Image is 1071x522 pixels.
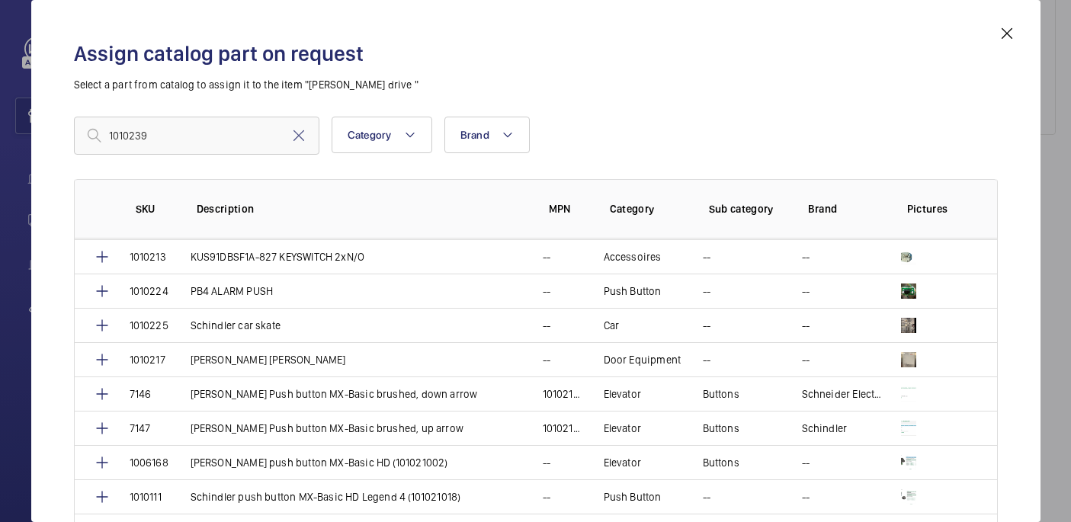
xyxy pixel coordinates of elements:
[604,489,662,504] p: Push Button
[74,40,998,68] h2: Assign catalog part on request
[703,283,710,299] p: --
[74,77,998,92] p: Select a part from catalog to assign it to the item "[PERSON_NAME] drive "
[604,386,641,402] p: Elevator
[130,455,168,470] p: 1006168
[460,129,489,141] span: Brand
[604,352,681,367] p: Door Equipment
[703,455,739,470] p: Buttons
[802,421,848,436] p: Schindler
[130,318,168,333] p: 1010225
[610,201,685,216] p: Category
[543,249,550,264] p: --
[808,201,883,216] p: Brand
[543,421,585,436] p: 101021006
[802,352,810,367] p: --
[802,455,810,470] p: --
[901,386,916,402] img: DFPLGlcipDyVZKoNFs206PBXgdE8AruoEjpTdu8VHsDRxHIr.png
[604,283,662,299] p: Push Button
[703,421,739,436] p: Buttons
[191,249,365,264] p: KUS91DBSF1A-827 KEYSWITCH 2xN/O
[604,421,641,436] p: Elevator
[703,386,739,402] p: Buttons
[703,249,710,264] p: --
[130,352,165,367] p: 1010217
[802,318,810,333] p: --
[802,386,883,402] p: Schneider Electric
[348,129,392,141] span: Category
[703,489,710,504] p: --
[332,117,432,153] button: Category
[901,455,916,470] img: B6bvYZ_n3NHp4TzPYKmDuDB4K6JAzbK59HPcYBFIk9AwtNyp.png
[130,421,151,436] p: 7147
[709,201,784,216] p: Sub category
[907,201,967,216] p: Pictures
[604,455,641,470] p: Elevator
[604,318,620,333] p: Car
[136,201,172,216] p: SKU
[543,352,550,367] p: --
[901,249,916,264] img: pwmNSUOiIcxoLO96OLpHH5DEqtntlhmKfzDtZoTOUksDZ0yc.png
[130,489,162,504] p: 1010111
[130,283,168,299] p: 1010224
[802,489,810,504] p: --
[543,318,550,333] p: --
[191,489,461,504] p: Schindler push button MX-Basic HD Legend 4 (101021018)
[703,318,710,333] p: --
[901,489,916,504] img: RrmdBvF5cc63Ro3ezZN8hZxbcYZmOfqYPTsZBAC_oU2j4c8d.png
[549,201,585,216] p: MPN
[802,283,810,299] p: --
[901,318,916,333] img: sRUFmjVyC2IaZattM8PODuzL3__weiYD_eBgn6fkew4msQ1z.png
[197,201,524,216] p: Description
[901,352,916,367] img: skwt4QJH0_E4Jk4GrHl1FRfy8hPPg5Sx9pU6_b78o0maNpIY.png
[191,386,478,402] p: [PERSON_NAME] Push button MX-Basic brushed, down arrow
[191,421,463,436] p: [PERSON_NAME] Push button MX-Basic brushed, up arrow
[802,249,810,264] p: --
[74,117,319,155] input: Find a part
[543,489,550,504] p: --
[604,249,662,264] p: Accessoires
[703,352,710,367] p: --
[191,318,281,333] p: Schindler car skate
[543,386,585,402] p: 101021005
[191,455,448,470] p: [PERSON_NAME] push button MX-Basic HD (101021002)
[191,352,346,367] p: [PERSON_NAME] [PERSON_NAME]
[130,386,152,402] p: 7146
[130,249,166,264] p: 1010213
[543,455,550,470] p: --
[543,283,550,299] p: --
[444,117,530,153] button: Brand
[901,283,916,299] img: Pb2I3hEwK8eaetsrxlIFAYhZ3xbN1VQG3WPs-FeSNuKfukom.png
[191,283,274,299] p: PB4 ALARM PUSH
[901,421,916,436] img: ujMt_0ejMdChEoIq0rPv69e1C5oV98Wy73h8WKwU7DZmWtog.png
